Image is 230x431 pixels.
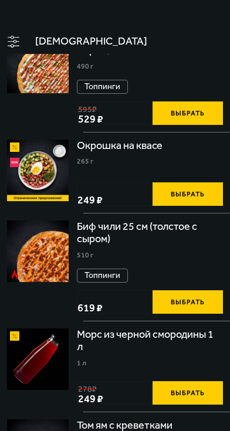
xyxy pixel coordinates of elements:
span: 529 ₽ [78,114,103,124]
a: АкционныйМорс из черной смородины 1 л [7,328,69,390]
button: Топпинги [77,80,128,94]
a: АкционныйАль-Шам 25 см (толстое с сыром) [7,32,69,93]
button: Выбрать [153,182,223,206]
img: Острое блюдо [10,270,19,279]
img: Новинка [10,158,19,167]
img: Акционный [10,142,19,152]
button: Выбрать [153,290,223,314]
span: 619 ₽ [77,303,103,313]
img: Морс из черной смородины 1 л [7,328,69,390]
a: Острое блюдоБиф чили 25 см (толстое с сыром) [7,220,69,282]
div: Биф чили 25 см (толстое с сыром) [77,220,223,246]
img: Аль-Шам 25 см (толстое с сыром) [7,32,69,93]
span: 249 ₽ [77,195,103,205]
button: Выбрать [153,101,223,125]
a: АкционныйНовинкаОкрошка на квасе [7,140,69,201]
s: 595 ₽ [78,105,97,114]
img: Окрошка на квасе [7,140,69,201]
div: Морс из черной смородины 1 л [77,328,223,354]
div: Окрошка на квасе [77,140,165,152]
button: Топпинги [77,269,128,283]
span: 490 г [77,62,93,70]
button: [DEMOGRAPHIC_DATA] [26,29,230,54]
img: Акционный [10,331,19,341]
span: 1 л [77,359,86,367]
img: Биф чили 25 см (толстое с сыром) [7,220,69,282]
span: 510 г [77,251,93,259]
span: 249 ₽ [78,393,103,404]
button: Выбрать [153,381,223,405]
span: 265 г [77,157,93,165]
s: 278 ₽ [78,385,97,393]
